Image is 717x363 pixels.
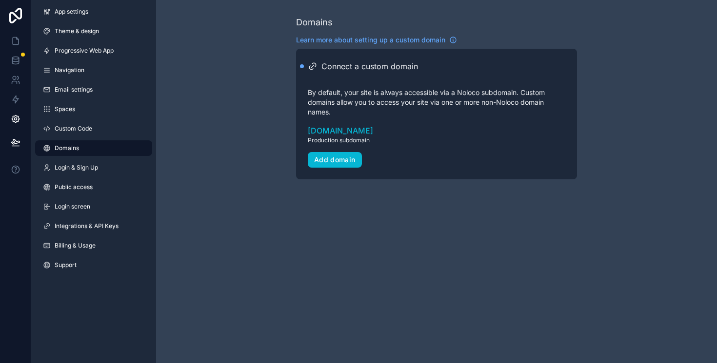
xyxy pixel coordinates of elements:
[55,125,92,133] span: Custom Code
[55,261,77,269] span: Support
[55,164,98,172] span: Login & Sign Up
[55,242,96,249] span: Billing & Usage
[321,60,418,72] h2: Connect a custom domain
[35,140,152,156] a: Domains
[55,8,88,16] span: App settings
[308,136,565,144] span: Production subdomain
[55,27,99,35] span: Theme & design
[314,155,356,164] div: Add domain
[55,47,114,55] span: Progressive Web App
[35,23,152,39] a: Theme & design
[55,183,93,191] span: Public access
[35,160,152,175] a: Login & Sign Up
[55,105,75,113] span: Spaces
[55,222,119,230] span: Integrations & API Keys
[308,152,362,168] button: Add domain
[55,86,93,94] span: Email settings
[35,218,152,234] a: Integrations & API Keys
[35,179,152,195] a: Public access
[35,43,152,58] a: Progressive Web App
[308,125,565,136] a: [DOMAIN_NAME]
[55,66,84,74] span: Navigation
[55,144,79,152] span: Domains
[35,101,152,117] a: Spaces
[35,257,152,273] a: Support
[35,62,152,78] a: Navigation
[35,238,152,253] a: Billing & Usage
[55,203,90,210] span: Login screen
[35,121,152,136] a: Custom Code
[296,35,457,45] a: Learn more about setting up a custom domain
[35,4,152,19] a: App settings
[35,82,152,97] a: Email settings
[308,88,565,117] p: By default, your site is always accessible via a Noloco subdomain. Custom domains allow you to ac...
[296,16,333,29] div: Domains
[296,35,445,45] span: Learn more about setting up a custom domain
[35,199,152,214] a: Login screen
